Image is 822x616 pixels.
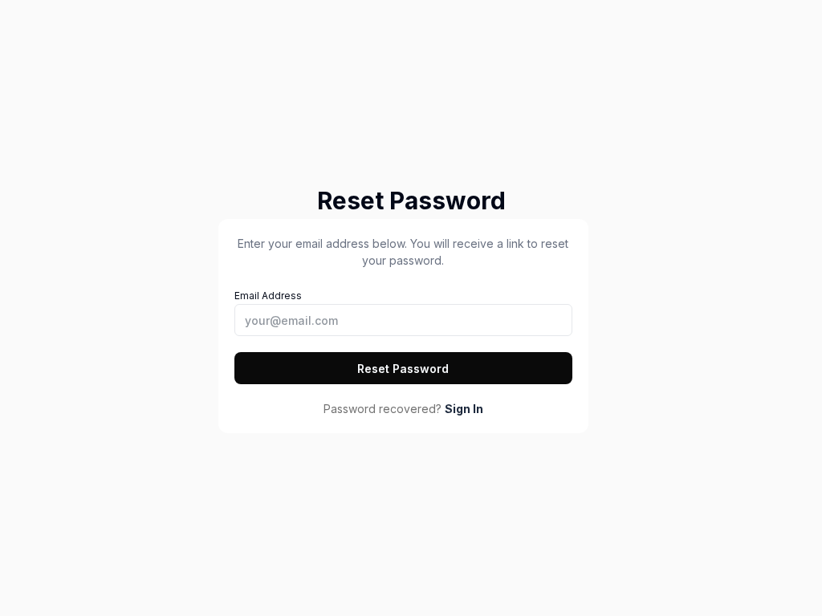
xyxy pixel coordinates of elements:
[234,290,572,336] label: Email Address
[445,400,483,417] a: Sign In
[218,183,604,219] h2: Reset Password
[234,304,572,336] input: Email Address
[234,235,572,269] p: Enter your email address below. You will receive a link to reset your password.
[234,352,572,384] button: Reset Password
[324,400,442,417] span: Password recovered?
